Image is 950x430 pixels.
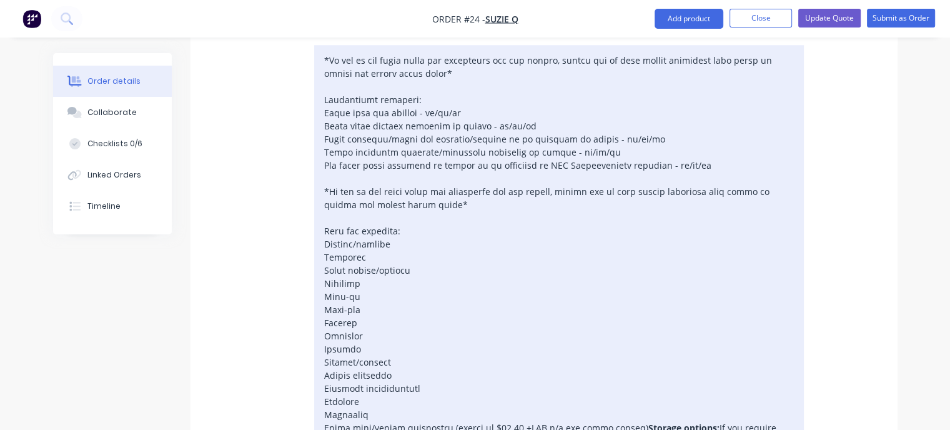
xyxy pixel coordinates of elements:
button: Add product [655,9,723,29]
div: Order details [87,76,141,87]
button: Checklists 0/6 [53,128,172,159]
a: Suzie Q [485,13,518,25]
button: Order details [53,66,172,97]
button: Timeline [53,191,172,222]
button: Linked Orders [53,159,172,191]
button: Submit as Order [867,9,935,27]
div: Collaborate [87,107,137,118]
div: Checklists 0/6 [87,138,142,149]
button: Close [730,9,792,27]
button: Update Quote [798,9,861,27]
button: Collaborate [53,97,172,128]
img: Factory [22,9,41,28]
div: Timeline [87,201,121,212]
div: Linked Orders [87,169,141,181]
span: Order #24 - [432,13,485,25]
